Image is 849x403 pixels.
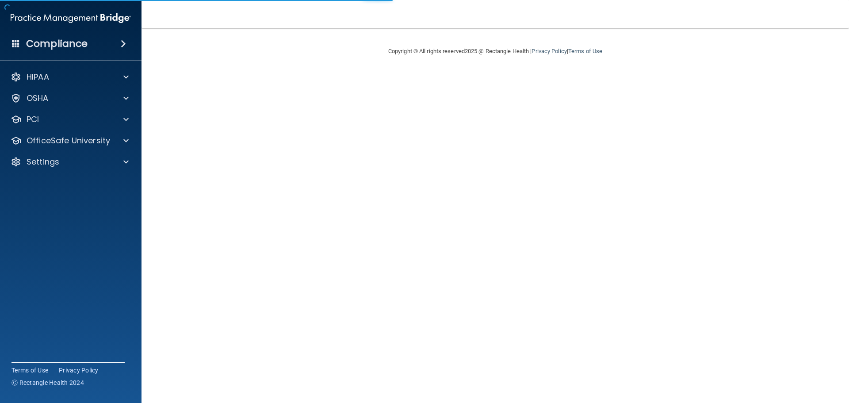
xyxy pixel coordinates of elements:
[532,48,566,54] a: Privacy Policy
[11,366,48,375] a: Terms of Use
[27,135,110,146] p: OfficeSafe University
[11,157,129,167] a: Settings
[27,157,59,167] p: Settings
[11,72,129,82] a: HIPAA
[27,114,39,125] p: PCI
[11,93,129,104] a: OSHA
[11,378,84,387] span: Ⓒ Rectangle Health 2024
[11,9,131,27] img: PMB logo
[59,366,99,375] a: Privacy Policy
[27,93,49,104] p: OSHA
[11,114,129,125] a: PCI
[568,48,602,54] a: Terms of Use
[27,72,49,82] p: HIPAA
[26,38,88,50] h4: Compliance
[334,37,657,65] div: Copyright © All rights reserved 2025 @ Rectangle Health | |
[11,135,129,146] a: OfficeSafe University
